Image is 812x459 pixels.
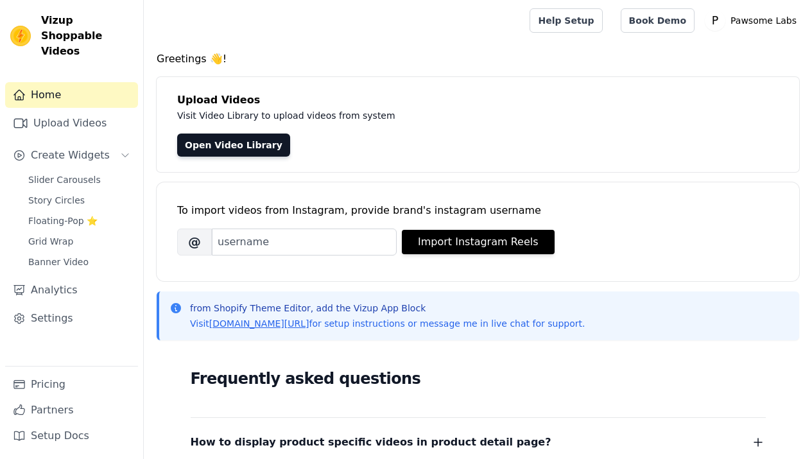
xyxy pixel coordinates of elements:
[209,318,309,329] a: [DOMAIN_NAME][URL]
[177,92,779,108] h4: Upload Videos
[191,366,766,392] h2: Frequently asked questions
[177,229,212,255] span: @
[212,229,397,255] input: username
[190,302,585,315] p: from Shopify Theme Editor, add the Vizup App Block
[5,423,138,449] a: Setup Docs
[725,9,802,32] p: Pawsome Labs
[190,317,585,330] p: Visit for setup instructions or message me in live chat for support.
[5,110,138,136] a: Upload Videos
[31,148,110,163] span: Create Widgets
[712,14,718,27] text: P
[157,51,799,67] h4: Greetings 👋!
[5,277,138,303] a: Analytics
[705,9,802,32] button: P Pawsome Labs
[191,433,766,451] button: How to display product specific videos in product detail page?
[177,203,779,218] div: To import videos from Instagram, provide brand's instagram username
[21,253,138,271] a: Banner Video
[5,372,138,397] a: Pricing
[191,433,551,451] span: How to display product specific videos in product detail page?
[5,82,138,108] a: Home
[28,235,73,248] span: Grid Wrap
[5,397,138,423] a: Partners
[28,173,101,186] span: Slider Carousels
[28,255,89,268] span: Banner Video
[177,108,752,123] p: Visit Video Library to upload videos from system
[10,26,31,46] img: Vizup
[21,232,138,250] a: Grid Wrap
[402,230,555,254] button: Import Instagram Reels
[28,214,98,227] span: Floating-Pop ⭐
[5,143,138,168] button: Create Widgets
[21,212,138,230] a: Floating-Pop ⭐
[28,194,85,207] span: Story Circles
[5,306,138,331] a: Settings
[41,13,133,59] span: Vizup Shoppable Videos
[21,191,138,209] a: Story Circles
[621,8,695,33] a: Book Demo
[530,8,602,33] a: Help Setup
[21,171,138,189] a: Slider Carousels
[177,134,290,157] a: Open Video Library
